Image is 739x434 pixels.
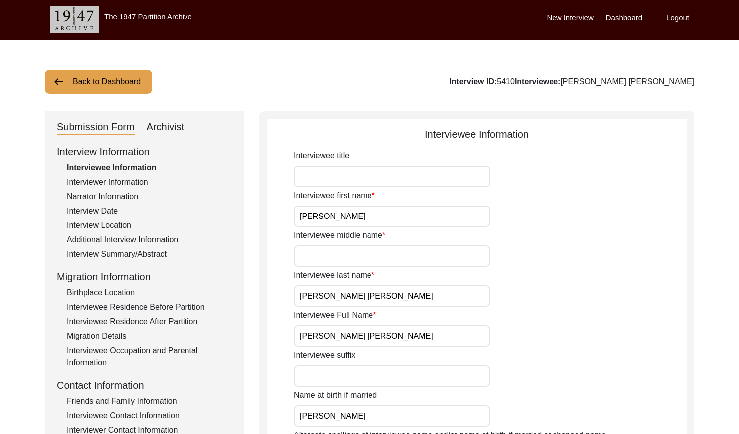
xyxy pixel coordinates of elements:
div: Submission Form [57,119,135,135]
div: Interviewee Information [67,162,232,174]
div: Archivist [147,119,185,135]
div: Additional Interview Information [67,234,232,246]
div: Migration Details [67,330,232,342]
div: Narrator Information [67,191,232,203]
div: Interviewee Residence Before Partition [67,301,232,313]
label: Interviewee first name [294,190,375,202]
label: New Interview [547,12,594,24]
div: Interview Location [67,219,232,231]
div: Interviewer Information [67,176,232,188]
div: Friends and Family Information [67,395,232,407]
div: Interview Date [67,205,232,217]
label: Interviewee suffix [294,349,355,361]
img: header-logo.png [50,6,99,33]
div: Interviewee Occupation and Parental Information [67,345,232,369]
div: Interview Information [57,144,232,159]
label: The 1947 Partition Archive [104,12,192,21]
div: Interviewee Residence After Partition [67,316,232,328]
b: Interviewee: [515,77,560,86]
label: Interviewee Full Name [294,309,376,321]
div: Contact Information [57,378,232,393]
div: Interviewee Contact Information [67,410,232,422]
div: Birthplace Location [67,287,232,299]
button: Back to Dashboard [45,70,152,94]
img: arrow-left.png [53,76,65,88]
label: Name at birth if married [294,389,377,401]
label: Logout [666,12,689,24]
b: Interview ID: [449,77,497,86]
label: Interviewee last name [294,269,374,281]
div: 5410 [PERSON_NAME] [PERSON_NAME] [449,76,694,88]
div: Migration Information [57,269,232,284]
label: Interviewee middle name [294,229,385,241]
label: Dashboard [606,12,642,24]
label: Interviewee title [294,150,349,162]
div: Interviewee Information [267,127,687,142]
div: Interview Summary/Abstract [67,248,232,260]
